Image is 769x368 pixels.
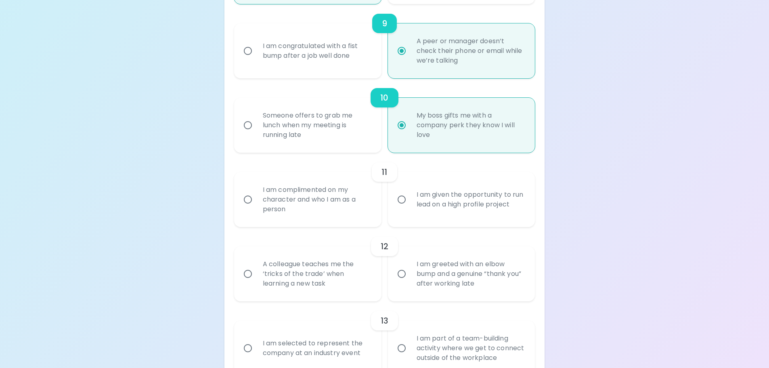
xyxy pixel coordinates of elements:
[380,91,388,104] h6: 10
[382,17,387,30] h6: 9
[381,166,387,179] h6: 11
[256,101,377,149] div: Someone offers to grab me lunch when my meeting is running late
[410,250,531,298] div: I am greeted with an elbow bump and a genuine “thank you” after working late
[256,175,377,224] div: I am complimented on my character and who I am as a person
[410,180,531,219] div: I am given the opportunity to run lead on a high profile project
[381,240,388,253] h6: 12
[256,329,377,368] div: I am selected to represent the company at an industry event
[234,153,535,227] div: choice-group-check
[234,4,535,78] div: choice-group-check
[410,27,531,75] div: A peer or manager doesn’t check their phone or email while we’re talking
[256,250,377,298] div: A colleague teaches me the ‘tricks of the trade’ when learning a new task
[234,227,535,301] div: choice-group-check
[256,32,377,70] div: I am congratulated with a fist bump after a job well done
[410,101,531,149] div: My boss gifts me with a company perk they know I will love
[381,314,388,327] h6: 13
[234,78,535,153] div: choice-group-check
